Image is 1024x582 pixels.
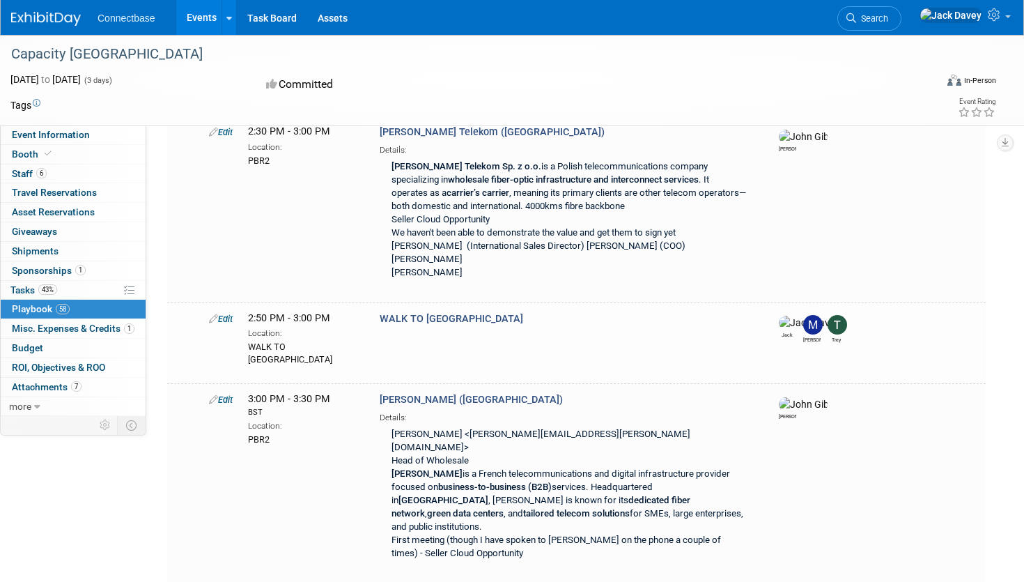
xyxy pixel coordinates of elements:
div: John Giblin [779,411,796,420]
span: Search [856,13,888,24]
span: Giveaways [12,226,57,237]
span: [PERSON_NAME] Telekom ([GEOGRAPHIC_DATA]) [380,126,605,138]
span: 7 [71,381,82,392]
a: ROI, Objectives & ROO [1,358,146,377]
span: to [39,74,52,85]
a: more [1,397,146,416]
img: ExhibitDay [11,12,81,26]
span: Budget [12,342,43,353]
span: Tasks [10,284,57,296]
span: more [9,401,31,412]
b: carrier’s carrier [447,187,509,198]
div: Location: [248,139,359,153]
span: Sponsorships [12,265,86,276]
div: Committed [262,72,577,97]
div: Trey Willis [828,335,845,344]
div: Jack Davey [779,330,796,339]
span: ROI, Objectives & ROO [12,362,105,373]
b: green data centers [427,508,504,519]
td: Personalize Event Tab Strip [93,416,118,434]
span: [DATE] [DATE] [10,74,81,85]
td: Toggle Event Tabs [118,416,146,434]
span: 3:00 PM - 3:30 PM [248,393,359,418]
img: Mary Ann Rose [803,315,823,335]
a: Edit [209,127,233,137]
b: tailored telecom solutions [523,508,630,519]
a: Attachments7 [1,378,146,397]
div: PBR2 [248,432,359,446]
img: Trey Willis [828,315,847,335]
i: Booth reservation complete [45,150,52,158]
div: In-Person [963,75,996,86]
span: [PERSON_NAME] ([GEOGRAPHIC_DATA]) [380,394,563,406]
b: [GEOGRAPHIC_DATA] [398,495,488,505]
div: Location: [248,418,359,432]
b: [PERSON_NAME] Telekom Sp. z o.o. [391,161,541,171]
img: John Giblin [779,130,828,144]
span: 2:30 PM - 3:00 PM [248,125,330,137]
span: Misc. Expenses & Credits [12,323,134,334]
div: Details: [380,140,754,156]
img: Jack Davey [779,316,828,330]
a: Event Information [1,125,146,144]
span: Connectbase [98,13,155,24]
a: Misc. Expenses & Credits1 [1,319,146,338]
div: is a Polish telecommunications company specializing in . It operates as a , meaning its primary c... [380,156,754,285]
b: dedicated fiber network [391,495,690,519]
img: John Giblin [779,397,828,411]
span: 1 [75,265,86,275]
a: Budget [1,339,146,358]
div: Event Rating [958,98,995,105]
b: [PERSON_NAME] [391,468,463,479]
b: business-to-business (B2B) [438,482,552,492]
span: 1 [124,323,134,334]
a: Shipments [1,242,146,261]
td: Tags [10,98,40,112]
a: Tasks43% [1,281,146,300]
div: Details: [380,408,754,424]
div: Mary Ann Rose [803,335,821,344]
div: Location: [248,326,359,339]
span: Attachments [12,381,82,392]
span: Shipments [12,245,59,256]
a: Staff6 [1,164,146,183]
span: Staff [12,168,47,179]
div: PBR2 [248,153,359,167]
div: John Giblin [779,144,796,153]
a: Travel Reservations [1,183,146,202]
a: Booth [1,145,146,164]
span: 43% [38,284,57,295]
span: (3 days) [83,76,112,85]
a: Giveaways [1,222,146,241]
div: BST [248,407,359,418]
a: Search [837,6,901,31]
span: WALK TO [GEOGRAPHIC_DATA] [380,313,523,325]
div: Event Format [849,72,996,93]
div: [PERSON_NAME] <[PERSON_NAME][EMAIL_ADDRESS][PERSON_NAME][DOMAIN_NAME]> Head of Wholesale is a Fre... [380,424,754,566]
span: 2:50 PM - 3:00 PM [248,312,330,324]
span: 58 [56,304,70,314]
span: Playbook [12,303,70,314]
a: Sponsorships1 [1,261,146,280]
span: 6 [36,168,47,178]
a: Edit [209,395,233,405]
b: wholesale fiber-optic infrastructure and interconnect services [448,174,699,185]
div: WALK TO [GEOGRAPHIC_DATA] [248,339,359,366]
a: Playbook58 [1,300,146,319]
span: Event Information [12,129,90,140]
span: Booth [12,148,54,160]
a: Asset Reservations [1,203,146,222]
a: Edit [209,314,233,324]
span: Travel Reservations [12,187,97,198]
div: Capacity [GEOGRAPHIC_DATA] [6,42,913,67]
img: Format-Inperson.png [947,75,961,86]
img: Jack Davey [920,8,982,23]
span: Asset Reservations [12,206,95,217]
